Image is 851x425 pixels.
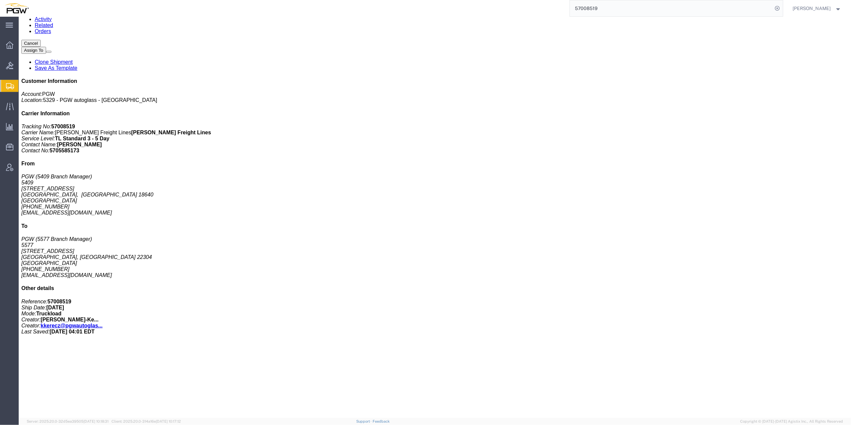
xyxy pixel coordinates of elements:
a: Feedback [373,419,390,423]
button: [PERSON_NAME] [793,4,842,12]
span: [DATE] 10:18:31 [83,419,109,423]
img: logo [5,3,29,13]
span: Ksenia Gushchina-Kerecz [793,5,831,12]
span: Client: 2025.20.0-314a16e [112,419,181,423]
iframe: FS Legacy Container [19,17,851,418]
input: Search for shipment number, reference number [570,0,773,16]
span: Server: 2025.20.0-32d5ea39505 [27,419,109,423]
span: [DATE] 10:17:12 [156,419,181,423]
a: Support [356,419,373,423]
span: Copyright © [DATE]-[DATE] Agistix Inc., All Rights Reserved [740,419,843,424]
